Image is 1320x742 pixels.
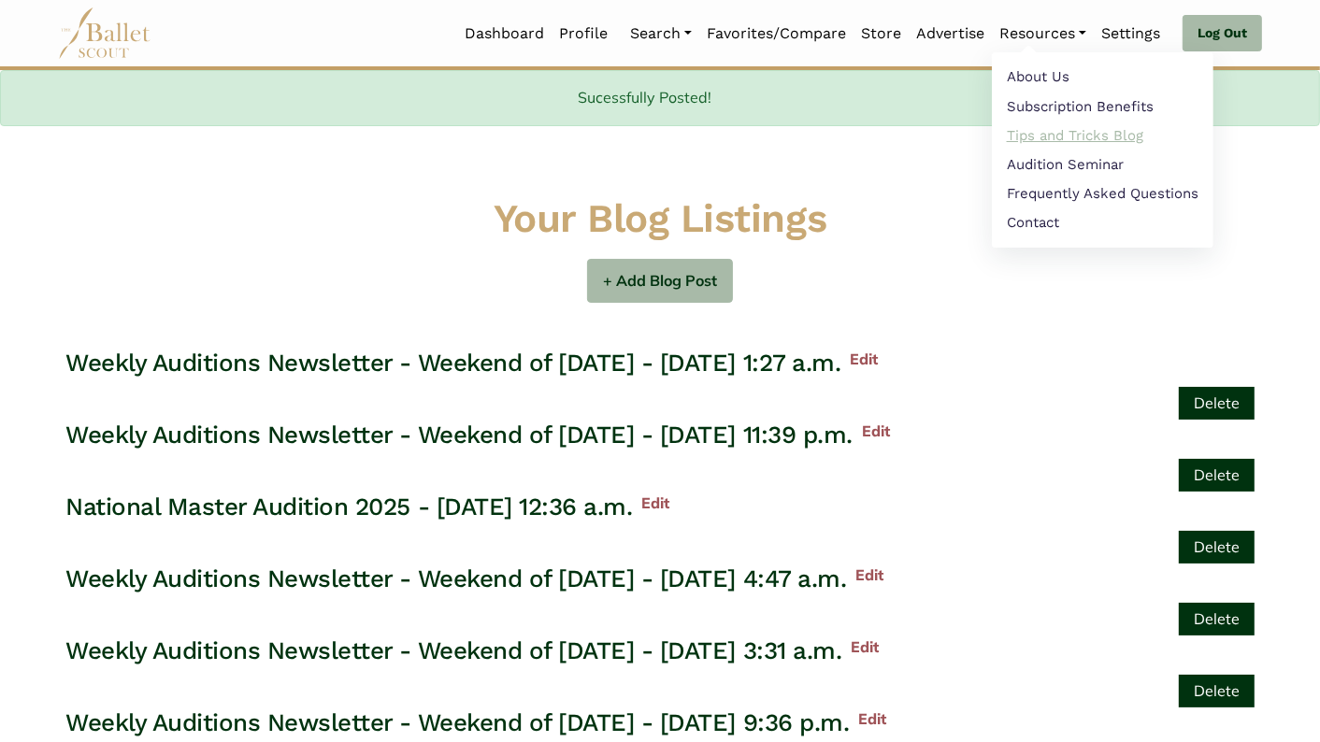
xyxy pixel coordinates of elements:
[632,492,669,516] a: Edit
[65,420,853,451] h3: Weekly Auditions Newsletter - Weekend of [DATE] - [DATE] 11:39 p.m.
[65,193,1255,245] h1: Your Blog Listings
[1179,387,1255,420] a: Delete
[909,14,992,53] a: Advertise
[853,420,890,444] a: Edit
[854,14,909,53] a: Store
[992,121,1213,150] a: Tips and Tricks Blog
[1179,531,1255,564] a: Delete
[840,348,878,372] a: Edit
[992,179,1213,208] a: Frequently Asked Questions
[65,348,840,379] h3: Weekly Auditions Newsletter - Weekend of [DATE] - [DATE] 1:27 a.m.
[552,14,615,53] a: Profile
[65,492,632,523] h3: National Master Audition 2025 - [DATE] 12:36 a.m.
[65,564,846,595] h3: Weekly Auditions Newsletter - Weekend of [DATE] - [DATE] 4:47 a.m.
[457,14,552,53] a: Dashboard
[1179,603,1255,635] a: Delete
[849,707,886,732] a: Edit
[1094,14,1168,53] a: Settings
[65,707,849,739] h3: Weekly Auditions Newsletter - Weekend of [DATE] - [DATE] 9:36 p.m.
[587,259,733,303] a: + Add Blog Post
[1179,675,1255,707] a: Delete
[846,564,883,588] a: Edit
[992,63,1213,92] a: About Us
[841,635,879,660] a: Edit
[992,52,1213,249] ul: Resources
[699,14,854,53] a: Favorites/Compare
[1183,15,1262,52] a: Log Out
[992,150,1213,178] a: Audition Seminar
[1179,459,1255,492] a: Delete
[992,14,1094,53] a: Resources
[992,92,1213,121] a: Subscription Benefits
[623,14,699,53] a: Search
[992,208,1213,237] a: Contact
[65,635,841,667] h3: Weekly Auditions Newsletter - Weekend of [DATE] - [DATE] 3:31 a.m.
